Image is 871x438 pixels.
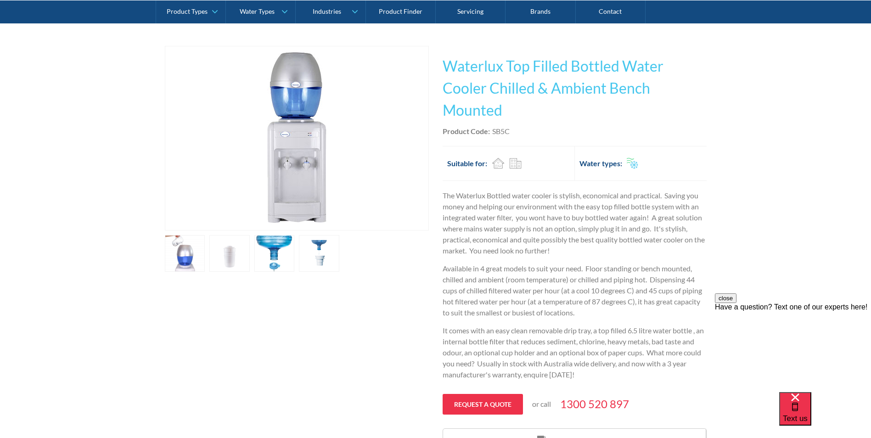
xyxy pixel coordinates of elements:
a: open lightbox [165,46,429,230]
img: Waterlux Top Filled Bottled Water Cooler Chilled & Ambient Bench Mounted [205,46,388,230]
p: The Waterlux Bottled water cooler is stylish, economical and practical. Saving you money and help... [443,190,707,256]
h1: Waterlux Top Filled Bottled Water Cooler Chilled & Ambient Bench Mounted [443,55,707,121]
div: Industries [313,7,341,15]
a: open lightbox [254,235,295,272]
div: Product Types [167,7,208,15]
strong: Product Code: [443,127,490,135]
div: SB5C [492,126,510,137]
a: Request a quote [443,394,523,415]
div: Water Types [240,7,275,15]
p: or call [532,399,551,410]
iframe: podium webchat widget bubble [779,392,871,438]
a: open lightbox [165,235,205,272]
a: 1300 520 897 [560,396,629,412]
h2: Water types: [579,158,622,169]
iframe: podium webchat widget prompt [715,293,871,404]
a: open lightbox [299,235,339,272]
p: Available in 4 great models to suit your need. Floor standing or bench mounted, chilled and ambie... [443,263,707,318]
p: It comes with an easy clean removable drip tray, a top filled 6.5 litre water bottle , an interna... [443,325,707,380]
a: open lightbox [209,235,250,272]
h2: Suitable for: [447,158,487,169]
